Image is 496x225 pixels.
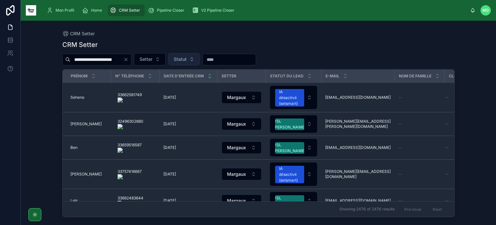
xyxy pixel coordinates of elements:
[70,145,107,150] a: Ben
[325,198,391,203] a: [EMAIL_ADDRESS][DOMAIN_NAME]
[70,121,107,127] a: [PERSON_NAME]
[222,168,262,180] button: Select Button
[168,53,200,65] button: Select Button
[146,5,189,16] a: Pipeline Closer
[279,166,300,183] div: IA désactivé (setsmart)
[270,85,317,109] a: Select Button
[399,73,431,79] span: Nom de famille
[157,8,184,13] span: Pipeline Closer
[445,145,449,150] span: --
[325,119,391,129] a: [PERSON_NAME][EMAIL_ADDRESS][PERSON_NAME][DOMAIN_NAME]
[398,145,402,150] span: --
[118,124,143,129] img: actions-icon.png
[118,196,143,200] onoff-telecom-ce-phone-number-wrapper: 33662483644
[227,197,246,204] span: Margaux
[62,40,98,49] h1: CRM Setter
[325,73,339,79] span: E-mail
[398,121,441,127] a: --
[163,121,213,127] a: [DATE]
[398,121,402,127] span: --
[70,95,84,100] span: Seheno
[41,3,470,17] div: scrollable content
[270,139,317,156] button: Select Button
[445,172,485,177] a: --
[325,169,391,179] span: [PERSON_NAME][EMAIL_ADDRESS][DOMAIN_NAME]
[115,166,156,182] a: 33757416667
[118,92,142,97] onoff-telecom-ce-phone-number-wrapper: 33662581749
[445,172,449,177] span: --
[201,8,234,13] span: V2 Pipeline Closer
[108,5,145,16] a: CRM Setter
[270,86,317,109] button: Select Button
[123,57,131,62] button: Clear
[190,5,239,16] a: V2 Pipeline Closer
[274,118,305,130] div: VSL [PERSON_NAME]
[445,121,485,127] a: --
[325,95,391,100] a: [EMAIL_ADDRESS][DOMAIN_NAME]
[80,5,107,16] a: Home
[56,8,74,13] span: Mon Profil
[163,172,176,177] span: [DATE]
[398,145,441,150] a: --
[70,198,78,203] span: Loïc
[325,145,391,150] a: [EMAIL_ADDRESS][DOMAIN_NAME]
[398,198,402,203] span: --
[115,73,144,79] span: N° Téléphone
[270,163,317,186] button: Select Button
[449,73,464,79] span: Closer
[398,95,402,100] span: --
[115,116,156,132] a: 32496302880
[221,194,262,207] a: Select Button
[91,8,102,13] span: Home
[70,172,107,177] a: [PERSON_NAME]
[118,169,142,174] onoff-telecom-ce-phone-number-wrapper: 33757416667
[270,115,317,133] button: Select Button
[227,121,246,127] span: Margaux
[70,30,95,37] span: CRM Setter
[279,89,300,107] div: IA désactivé (setsmart)
[222,73,236,79] span: Setter
[118,148,142,153] img: actions-icon.png
[445,198,485,203] a: --
[163,121,176,127] span: [DATE]
[445,198,449,203] span: --
[445,145,485,150] a: --
[445,121,449,127] span: --
[398,172,441,177] a: --
[164,73,204,79] span: Date d'entrée CRM
[163,198,213,203] a: [DATE]
[445,95,449,100] span: --
[398,198,441,203] a: --
[62,30,95,37] a: CRM Setter
[445,95,485,100] a: --
[227,171,246,177] span: Margaux
[70,172,102,177] span: [PERSON_NAME]
[70,121,102,127] span: [PERSON_NAME]
[118,142,142,147] onoff-telecom-ce-phone-number-wrapper: 33659516587
[270,192,317,210] a: Select Button
[221,168,262,181] a: Select Button
[115,90,156,105] a: 33662581749
[221,91,262,104] a: Select Button
[221,118,262,130] a: Select Button
[274,195,305,207] div: VSL [PERSON_NAME]
[163,95,176,100] span: [DATE]
[118,97,142,103] img: actions-icon.png
[163,145,213,150] a: [DATE]
[222,118,262,130] button: Select Button
[270,162,317,186] a: Select Button
[227,144,246,151] span: Margaux
[70,95,107,100] a: Seheno
[270,192,317,209] button: Select Button
[270,73,304,79] span: Statut du lead
[174,56,187,62] span: Statut
[227,94,246,101] span: Margaux
[118,119,143,124] onoff-telecom-ce-phone-number-wrapper: 32496302880
[134,53,166,65] button: Select Button
[115,140,156,155] a: 33659516587
[163,95,213,100] a: [DATE]
[270,139,317,157] a: Select Button
[482,8,489,13] span: MD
